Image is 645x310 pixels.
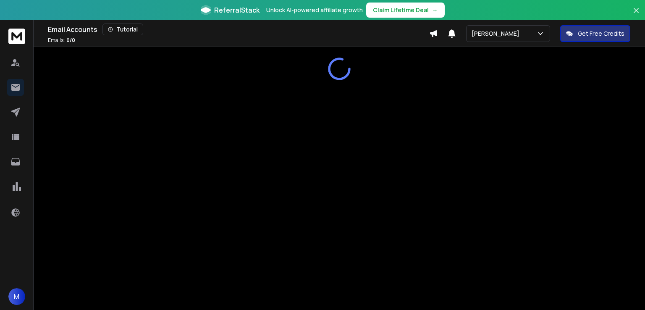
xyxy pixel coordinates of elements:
p: Unlock AI-powered affiliate growth [266,6,363,14]
button: Tutorial [102,24,143,35]
button: Close banner [631,5,642,25]
div: Email Accounts [48,24,429,35]
button: M [8,288,25,305]
span: → [432,6,438,14]
button: Get Free Credits [560,25,630,42]
p: Get Free Credits [578,29,624,38]
span: ReferralStack [214,5,260,15]
span: 0 / 0 [66,37,75,44]
p: [PERSON_NAME] [472,29,523,38]
button: Claim Lifetime Deal→ [366,3,445,18]
p: Emails : [48,37,75,44]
